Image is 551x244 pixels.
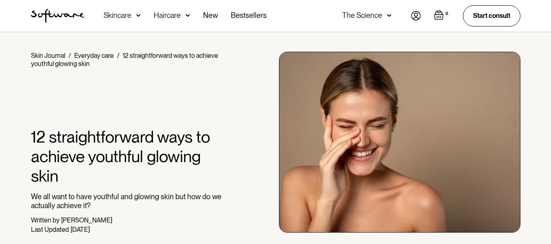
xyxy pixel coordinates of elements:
[31,127,231,186] h1: 12 straightforward ways to achieve youthful glowing skin
[31,192,231,210] p: We all want to have youthful and glowing skin but how do we actually achieve it?
[444,10,450,18] div: 0
[342,11,382,20] div: The Science
[387,11,392,20] img: arrow down
[31,52,218,68] div: 12 straightforward ways to achieve youthful glowing skin
[74,52,114,59] a: Everyday care
[104,11,131,20] div: Skincare
[31,9,84,23] img: Software Logo
[31,9,84,23] a: home
[31,52,65,59] a: Skin Journal
[186,11,190,20] img: arrow down
[71,226,90,233] div: [DATE]
[154,11,181,20] div: Haircare
[463,5,520,26] a: Start consult
[136,11,141,20] img: arrow down
[31,216,60,224] div: Written by
[117,52,119,59] div: /
[434,10,450,22] a: Open empty cart
[31,226,69,233] div: Last Updated
[61,216,112,224] div: [PERSON_NAME]
[69,52,71,59] div: /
